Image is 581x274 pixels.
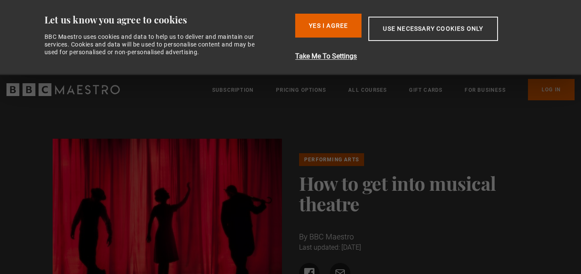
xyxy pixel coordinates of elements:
button: Yes I Agree [295,14,362,38]
a: Performing Arts [299,153,364,166]
svg: BBC Maestro [6,83,120,96]
time: Last updated: [DATE] [299,243,361,251]
a: Log In [528,79,575,100]
a: Pricing Options [276,86,326,94]
a: For business [465,86,505,94]
a: Subscription [212,86,254,94]
a: All Courses [348,86,387,94]
h1: How to get into musical theatre [299,173,529,214]
button: Use necessary cookies only [368,17,498,41]
div: BBC Maestro uses cookies and data to help us to deliver and maintain our services. Cookies and da... [44,33,264,56]
div: Let us know you agree to cookies [44,14,289,26]
nav: Primary [212,79,575,100]
span: BBC Maestro [309,232,354,241]
button: Take Me To Settings [295,51,543,61]
a: Gift Cards [409,86,442,94]
span: By [299,232,308,241]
